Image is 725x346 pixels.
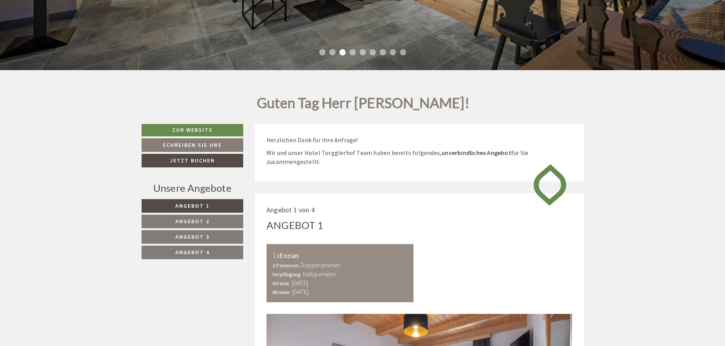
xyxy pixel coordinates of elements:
[272,262,299,269] small: 2 Personen:
[528,157,572,212] img: image
[441,149,511,157] strong: unverbindliches Angebot
[175,218,209,225] span: Angebot 2
[266,218,323,232] div: Angebot 1
[272,271,301,278] small: Verpflegung:
[259,204,306,218] button: Senden
[175,233,209,240] span: Angebot 3
[257,95,469,115] h1: Guten Tag Herr [PERSON_NAME]!
[266,205,315,214] span: Angebot 1 von 4
[142,124,244,136] a: Zur Website
[175,249,209,256] span: Angebot 4
[175,202,209,209] span: Angebot 1
[292,288,308,296] b: [DATE]
[272,289,291,296] small: Abreise:
[303,270,336,278] b: Halbpension
[266,148,572,166] p: Wir und unser Hotel Torgglerhof Team haben bereits folgendes, für Sie zusammengestellt:
[272,250,408,261] div: Enzian
[142,154,244,167] a: Jetzt buchen
[292,279,308,287] b: [DATE]
[138,6,167,19] div: [DATE]
[142,181,244,195] div: Unsere Angebote
[12,23,123,29] div: [GEOGRAPHIC_DATA]
[266,136,572,145] p: Herzlichen Dank für Ihre Anfrage!
[301,261,340,269] b: Doppelzimmer
[6,21,127,45] div: Guten Tag, wie können wir Ihnen helfen?
[272,280,291,287] small: Anreise:
[272,250,279,260] b: 1x
[142,138,244,152] a: Schreiben Sie uns
[12,38,123,43] small: 20:33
